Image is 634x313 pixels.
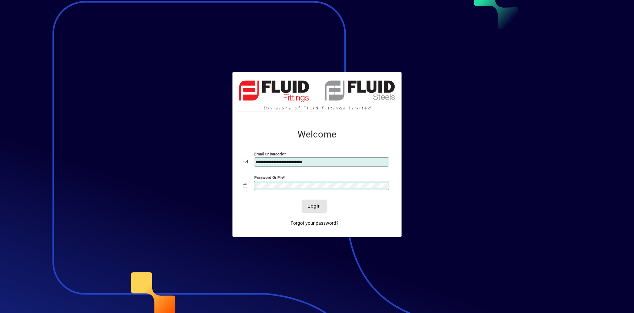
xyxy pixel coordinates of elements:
a: Forgot your password? [288,217,341,229]
span: Forgot your password? [291,220,338,227]
h2: Welcome [243,129,391,140]
mat-label: Email or Barcode [254,152,284,156]
span: Login [307,203,321,210]
mat-label: Password or Pin [254,175,283,180]
button: Login [302,200,326,212]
